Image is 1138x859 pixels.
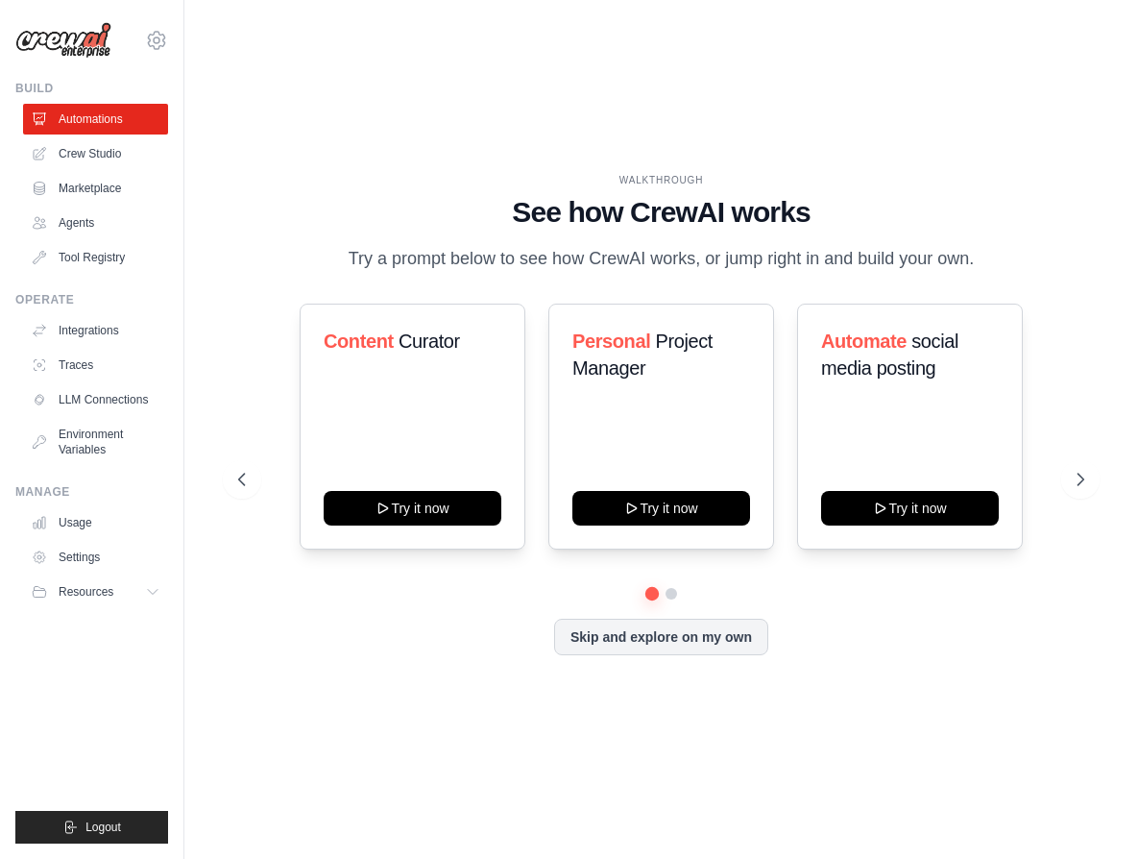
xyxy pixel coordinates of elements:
span: Curator [399,331,460,352]
button: Logout [15,811,168,844]
span: Resources [59,584,113,600]
a: Automations [23,104,168,135]
a: Agents [23,208,168,238]
button: Resources [23,577,168,607]
span: Automate [821,331,907,352]
button: Try it now [572,491,750,526]
img: Logo [15,22,111,59]
div: Operate [15,292,168,307]
a: Integrations [23,315,168,346]
iframe: Chat Widget [1042,767,1138,859]
span: Personal [572,331,650,352]
span: Logout [85,820,121,835]
div: Build [15,81,168,96]
a: Environment Variables [23,419,168,465]
button: Try it now [324,491,501,526]
button: Skip and explore on my own [554,619,768,655]
a: Marketplace [23,173,168,204]
div: Manage [15,484,168,500]
a: Settings [23,542,168,573]
a: Crew Studio [23,138,168,169]
h1: See how CrewAI works [238,195,1084,230]
span: Project Manager [572,331,713,379]
a: Usage [23,507,168,538]
a: Traces [23,350,168,380]
div: WALKTHROUGH [238,173,1084,187]
a: Tool Registry [23,242,168,273]
button: Try it now [821,491,999,526]
a: LLM Connections [23,384,168,415]
span: Content [324,331,394,352]
p: Try a prompt below to see how CrewAI works, or jump right in and build your own. [339,245,984,273]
